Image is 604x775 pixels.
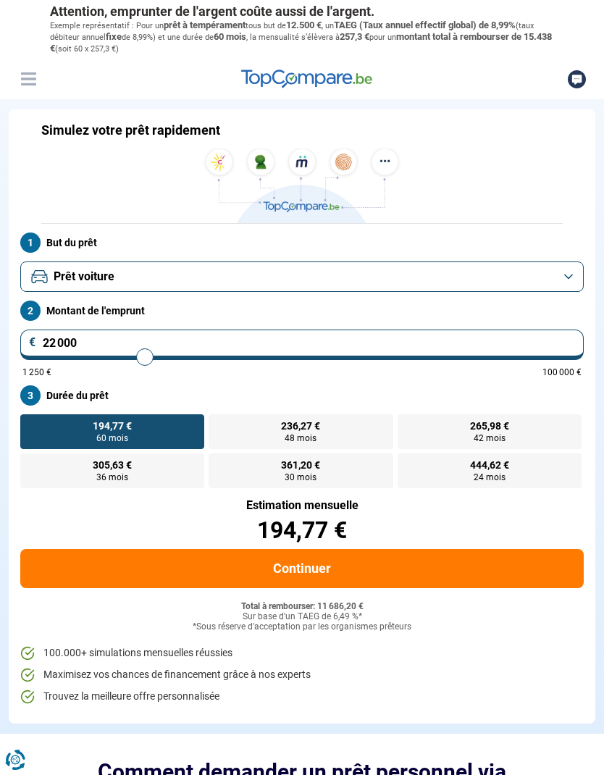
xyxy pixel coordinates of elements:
[17,68,39,90] button: Menu
[54,269,114,285] span: Prêt voiture
[201,148,403,223] img: TopCompare.be
[20,261,584,292] button: Prêt voiture
[29,337,36,348] span: €
[164,20,246,30] span: prêt à tempérament
[474,473,506,482] span: 24 mois
[334,20,516,30] span: TAEG (Taux annuel effectif global) de 8,99%
[20,646,584,661] li: 100.000+ simulations mensuelles réussies
[340,31,369,42] span: 257,3 €
[20,612,584,622] div: Sur base d'un TAEG de 6,49 %*
[20,232,584,253] label: But du prêt
[286,20,322,30] span: 12.500 €
[542,368,582,377] span: 100 000 €
[20,668,584,682] li: Maximisez vos chances de financement grâce à nos experts
[285,434,316,443] span: 48 mois
[96,473,128,482] span: 36 mois
[241,70,372,88] img: TopCompare
[20,622,584,632] div: *Sous réserve d'acceptation par les organismes prêteurs
[93,421,132,431] span: 194,77 €
[281,421,320,431] span: 236,27 €
[20,519,584,542] div: 194,77 €
[20,385,584,406] label: Durée du prêt
[106,31,122,42] span: fixe
[20,602,584,612] div: Total à rembourser: 11 686,20 €
[50,4,554,20] p: Attention, emprunter de l'argent coûte aussi de l'argent.
[281,460,320,470] span: 361,20 €
[50,20,554,55] p: Exemple représentatif : Pour un tous but de , un (taux débiteur annuel de 8,99%) et une durée de ...
[470,421,509,431] span: 265,98 €
[470,460,509,470] span: 444,62 €
[20,690,584,704] li: Trouvez la meilleure offre personnalisée
[20,500,584,511] div: Estimation mensuelle
[20,549,584,588] button: Continuer
[285,473,316,482] span: 30 mois
[22,368,51,377] span: 1 250 €
[50,31,552,54] span: montant total à rembourser de 15.438 €
[41,122,220,138] h1: Simulez votre prêt rapidement
[474,434,506,443] span: 42 mois
[93,460,132,470] span: 305,63 €
[214,31,246,42] span: 60 mois
[96,434,128,443] span: 60 mois
[20,301,584,321] label: Montant de l'emprunt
